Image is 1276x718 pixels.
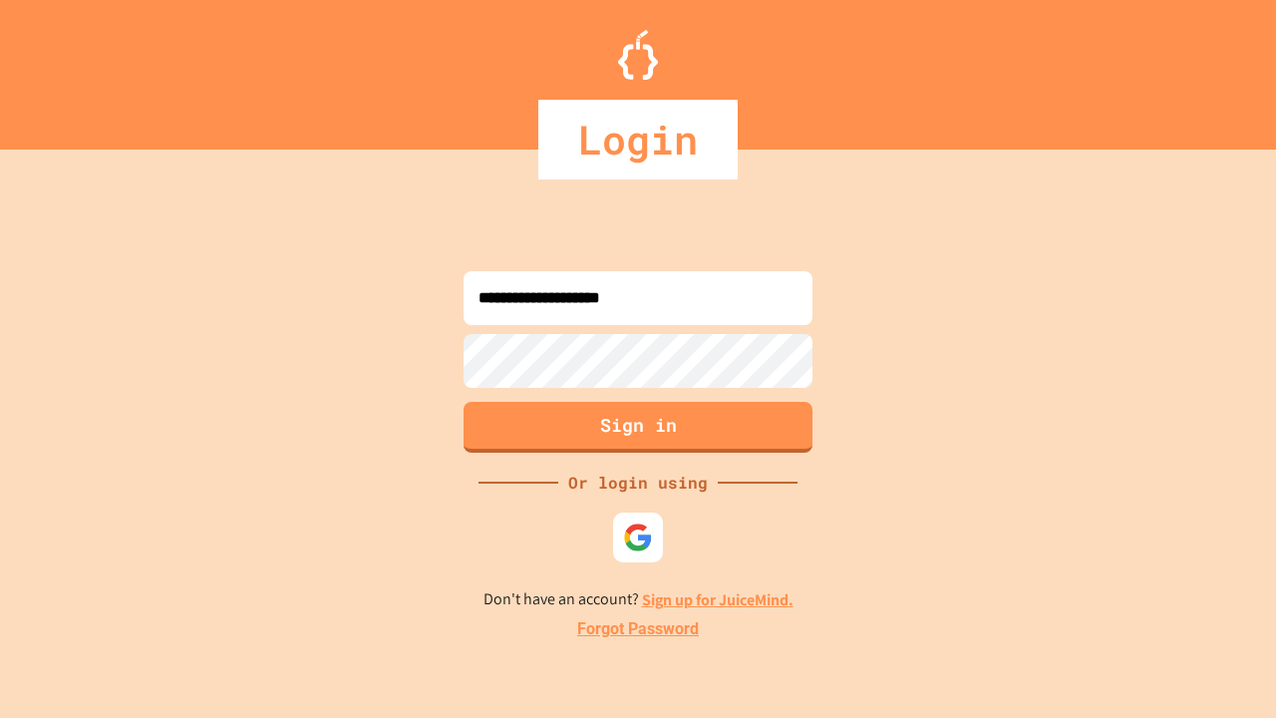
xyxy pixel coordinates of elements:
div: Or login using [558,471,718,495]
button: Sign in [464,402,812,453]
img: google-icon.svg [623,523,653,552]
p: Don't have an account? [483,587,794,612]
iframe: chat widget [1192,638,1256,698]
a: Forgot Password [577,617,699,641]
div: Login [538,100,738,179]
iframe: chat widget [1111,551,1256,636]
a: Sign up for JuiceMind. [642,589,794,610]
img: Logo.svg [618,30,658,80]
